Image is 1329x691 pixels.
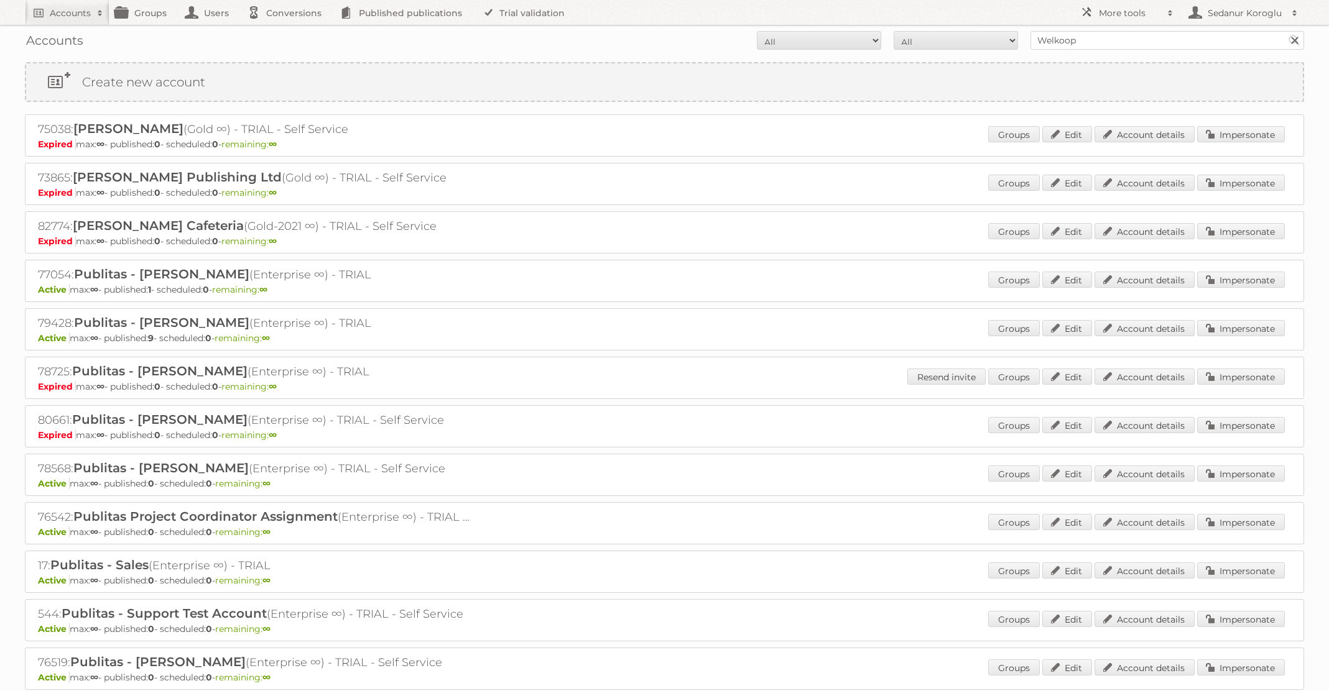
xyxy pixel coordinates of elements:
[1197,417,1285,433] a: Impersonate
[212,284,267,295] span: remaining:
[38,284,1291,295] p: max: - published: - scheduled: -
[38,236,1291,247] p: max: - published: - scheduled: -
[269,236,277,247] strong: ∞
[148,478,154,489] strong: 0
[1285,31,1304,50] input: Search
[1042,465,1092,482] a: Edit
[38,267,473,283] h2: 77054: (Enterprise ∞) - TRIAL
[154,381,160,392] strong: 0
[1197,514,1285,530] a: Impersonate
[96,381,104,392] strong: ∞
[73,121,183,136] span: [PERSON_NAME]
[1095,465,1195,482] a: Account details
[38,478,1291,489] p: max: - published: - scheduled: -
[1095,320,1195,336] a: Account details
[1099,7,1161,19] h2: More tools
[1095,272,1195,288] a: Account details
[262,672,271,683] strong: ∞
[907,368,986,385] a: Resend invite
[206,478,212,489] strong: 0
[38,526,1291,538] p: max: - published: - scheduled: -
[72,412,248,427] span: Publitas - [PERSON_NAME]
[1042,175,1092,191] a: Edit
[1042,659,1092,675] a: Edit
[62,606,267,621] span: Publitas - Support Test Account
[212,381,218,392] strong: 0
[90,526,98,538] strong: ∞
[988,417,1040,433] a: Groups
[1197,611,1285,627] a: Impersonate
[1095,611,1195,627] a: Account details
[269,187,277,198] strong: ∞
[38,623,1291,634] p: max: - published: - scheduled: -
[50,557,149,572] span: Publitas - Sales
[38,218,473,234] h2: 82774: (Gold-2021 ∞) - TRIAL - Self Service
[38,557,473,574] h2: 17: (Enterprise ∞) - TRIAL
[206,575,212,586] strong: 0
[38,187,1291,198] p: max: - published: - scheduled: -
[215,478,271,489] span: remaining:
[70,654,246,669] span: Publitas - [PERSON_NAME]
[96,236,104,247] strong: ∞
[1042,368,1092,385] a: Edit
[38,606,473,622] h2: 544: (Enterprise ∞) - TRIAL - Self Service
[38,170,473,186] h2: 73865: (Gold ∞) - TRIAL - Self Service
[262,332,270,344] strong: ∞
[38,672,1291,683] p: max: - published: - scheduled: -
[221,187,277,198] span: remaining:
[212,187,218,198] strong: 0
[206,672,212,683] strong: 0
[73,509,338,524] span: Publitas Project Coordinator Assignment
[212,236,218,247] strong: 0
[148,672,154,683] strong: 0
[148,332,154,344] strong: 9
[73,460,249,475] span: Publitas - [PERSON_NAME]
[38,460,473,477] h2: 78568: (Enterprise ∞) - TRIAL - Self Service
[988,223,1040,239] a: Groups
[74,267,249,281] span: Publitas - [PERSON_NAME]
[73,218,244,233] span: [PERSON_NAME] Cafeteria
[221,139,277,150] span: remaining:
[262,623,271,634] strong: ∞
[221,429,277,441] span: remaining:
[38,139,1291,150] p: max: - published: - scheduled: -
[1042,514,1092,530] a: Edit
[212,139,218,150] strong: 0
[1095,417,1195,433] a: Account details
[90,284,98,295] strong: ∞
[96,429,104,441] strong: ∞
[38,139,76,150] span: Expired
[38,672,70,683] span: Active
[988,514,1040,530] a: Groups
[154,236,160,247] strong: 0
[38,623,70,634] span: Active
[262,575,271,586] strong: ∞
[215,526,271,538] span: remaining:
[38,509,473,525] h2: 76542: (Enterprise ∞) - TRIAL - Self Service
[38,187,76,198] span: Expired
[262,478,271,489] strong: ∞
[1197,223,1285,239] a: Impersonate
[259,284,267,295] strong: ∞
[96,139,104,150] strong: ∞
[269,429,277,441] strong: ∞
[38,364,473,380] h2: 78725: (Enterprise ∞) - TRIAL
[38,654,473,670] h2: 76519: (Enterprise ∞) - TRIAL - Self Service
[205,332,211,344] strong: 0
[38,381,1291,392] p: max: - published: - scheduled: -
[269,139,277,150] strong: ∞
[221,381,277,392] span: remaining:
[26,63,1303,101] a: Create new account
[988,465,1040,482] a: Groups
[38,575,1291,586] p: max: - published: - scheduled: -
[1197,659,1285,675] a: Impersonate
[154,187,160,198] strong: 0
[1197,562,1285,579] a: Impersonate
[1197,320,1285,336] a: Impersonate
[1095,175,1195,191] a: Account details
[1042,611,1092,627] a: Edit
[38,526,70,538] span: Active
[148,575,154,586] strong: 0
[73,170,282,185] span: [PERSON_NAME] Publishing Ltd
[90,623,98,634] strong: ∞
